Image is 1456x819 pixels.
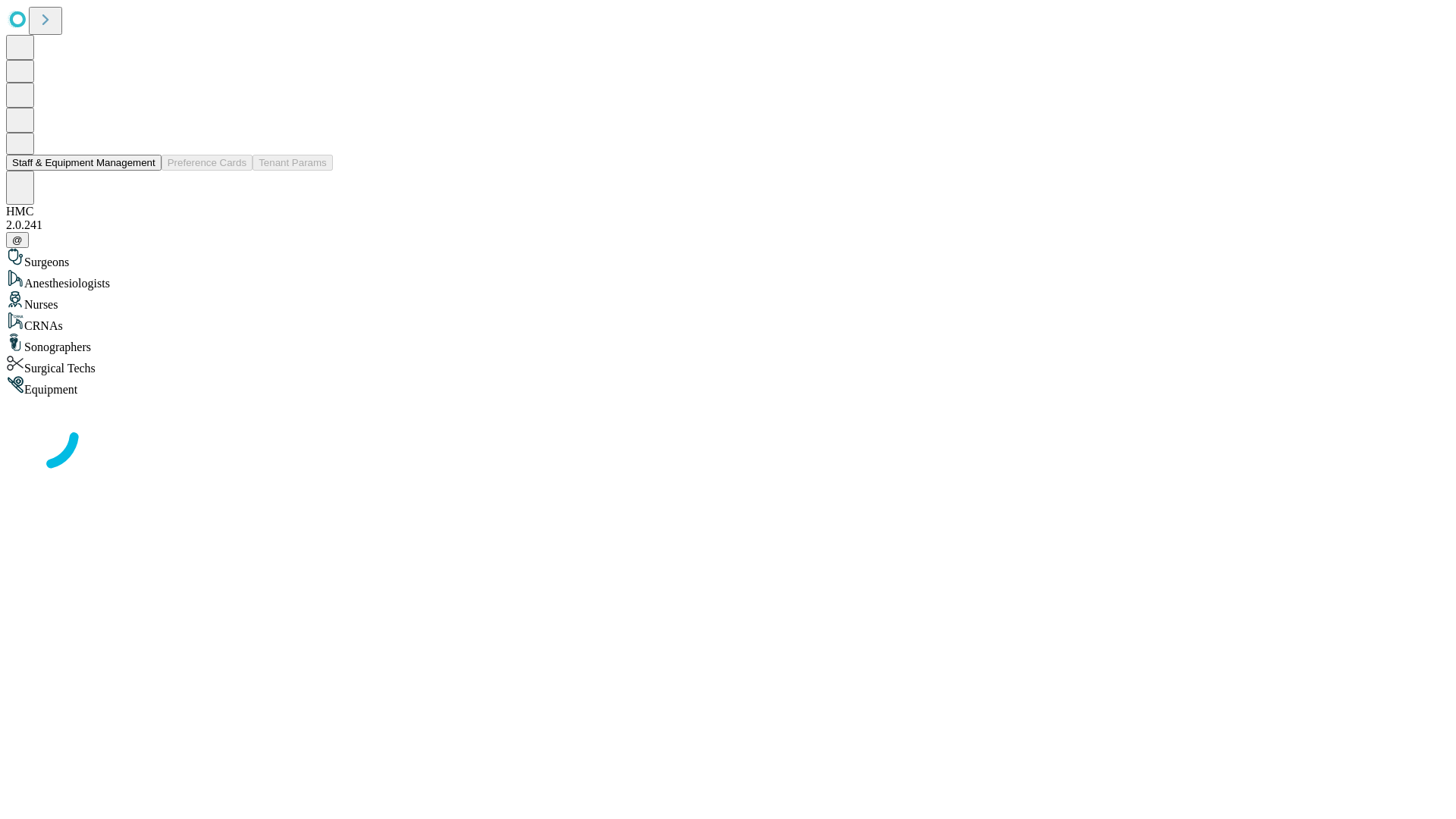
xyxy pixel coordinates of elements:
[6,232,29,248] button: @
[253,155,333,171] button: Tenant Params
[6,155,162,171] button: Staff & Equipment Management
[6,375,1450,397] div: Equipment
[162,155,253,171] button: Preference Cards
[6,248,1450,269] div: Surgeons
[6,269,1450,290] div: Anesthesiologists
[6,312,1450,333] div: CRNAs
[6,354,1450,375] div: Surgical Techs
[6,218,1450,232] div: 2.0.241
[12,234,23,246] span: @
[6,290,1450,312] div: Nurses
[6,333,1450,354] div: Sonographers
[6,205,1450,218] div: HMC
